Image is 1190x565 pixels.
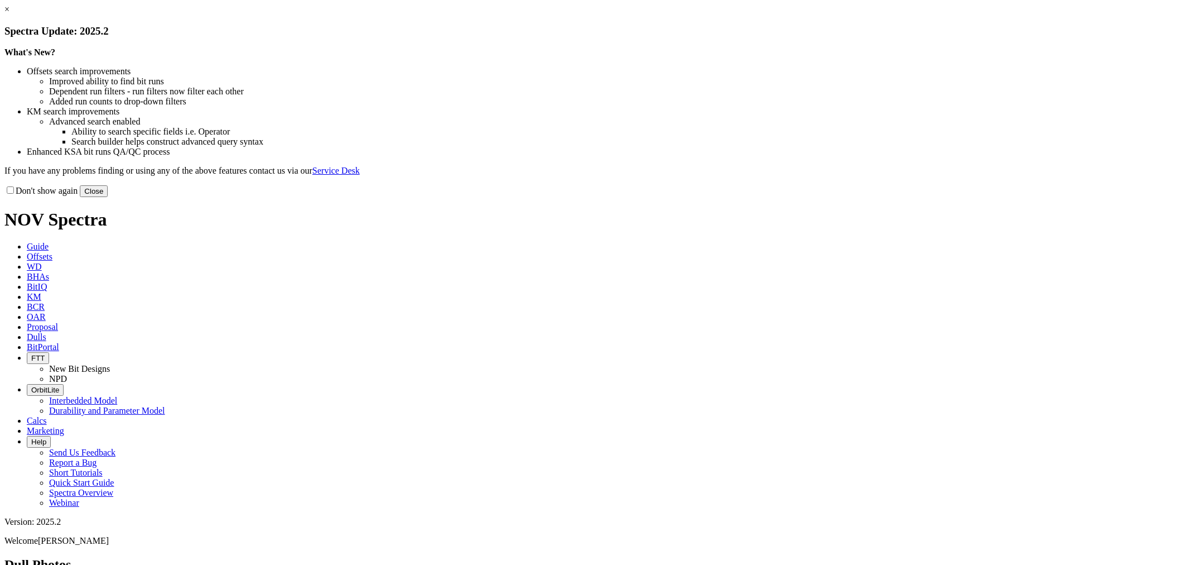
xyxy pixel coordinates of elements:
[27,342,59,352] span: BitPortal
[80,185,108,197] button: Close
[49,396,117,405] a: Interbedded Model
[49,458,97,467] a: Report a Bug
[71,137,1186,147] li: Search builder helps construct advanced query syntax
[27,302,45,312] span: BCR
[4,4,9,14] a: ×
[27,322,58,332] span: Proposal
[31,386,59,394] span: OrbitLite
[49,468,103,477] a: Short Tutorials
[4,517,1186,527] div: Version: 2025.2
[27,416,47,425] span: Calcs
[49,87,1186,97] li: Dependent run filters - run filters now filter each other
[49,364,110,374] a: New Bit Designs
[27,262,42,271] span: WD
[49,488,113,497] a: Spectra Overview
[49,478,114,487] a: Quick Start Guide
[27,292,41,301] span: KM
[4,47,55,57] strong: What's New?
[27,312,46,322] span: OAR
[38,536,109,545] span: [PERSON_NAME]
[49,97,1186,107] li: Added run counts to drop-down filters
[49,117,1186,127] li: Advanced search enabled
[49,406,165,415] a: Durability and Parameter Model
[27,242,49,251] span: Guide
[49,76,1186,87] li: Improved ability to find bit runs
[4,186,78,195] label: Don't show again
[31,354,45,362] span: FTT
[27,107,1186,117] li: KM search improvements
[27,282,47,291] span: BitIQ
[49,498,79,507] a: Webinar
[4,166,1186,176] p: If you have any problems finding or using any of the above features contact us via our
[4,25,1186,37] h3: Spectra Update: 2025.2
[27,332,46,342] span: Dulls
[27,147,1186,157] li: Enhanced KSA bit runs QA/QC process
[27,426,64,435] span: Marketing
[7,186,14,194] input: Don't show again
[4,536,1186,546] p: Welcome
[312,166,360,175] a: Service Desk
[49,448,115,457] a: Send Us Feedback
[71,127,1186,137] li: Ability to search specific fields i.e. Operator
[31,438,46,446] span: Help
[27,252,52,261] span: Offsets
[27,66,1186,76] li: Offsets search improvements
[49,374,67,384] a: NPD
[27,272,49,281] span: BHAs
[4,209,1186,230] h1: NOV Spectra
